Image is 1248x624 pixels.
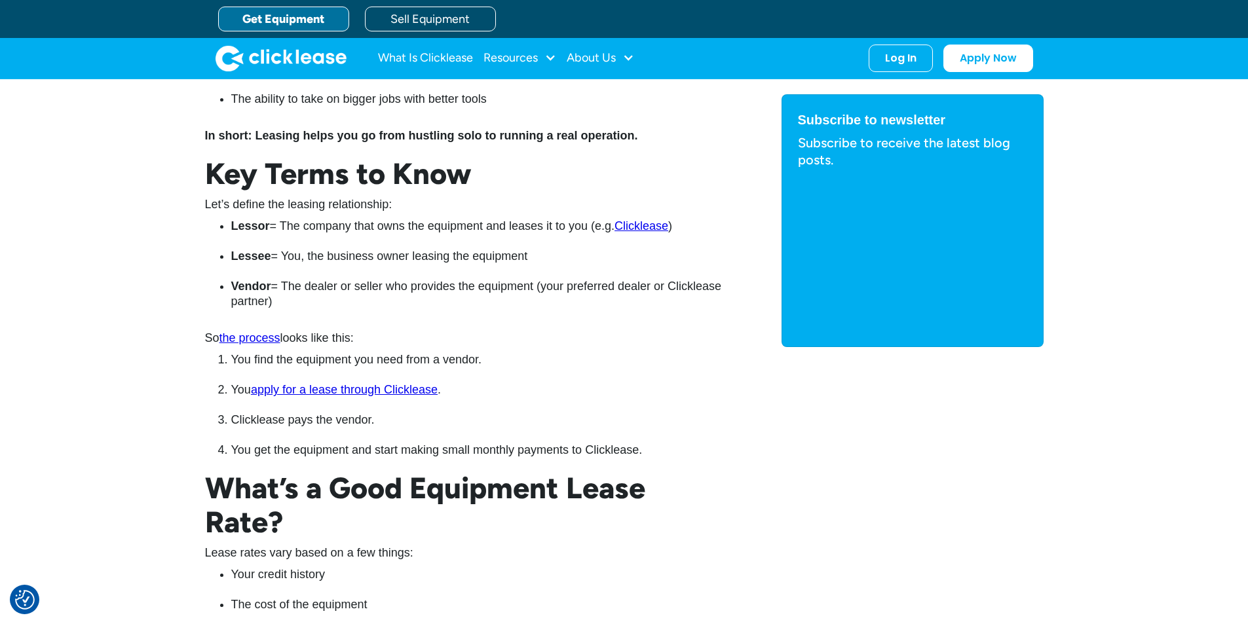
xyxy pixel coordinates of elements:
img: Clicklease logo [216,45,347,71]
a: apply for a lease through Clicklease [251,383,438,396]
li: = You, the business owner leasing the equipment [231,249,729,279]
strong: In short: Leasing helps you go from hustling solo to running a real operation. [205,129,638,142]
img: Revisit consent button [15,590,35,610]
li: Clicklease pays the vendor. [231,413,729,443]
div: Subscribe to newsletter [798,111,1027,129]
a: home [216,45,347,71]
a: Clicklease [615,219,668,232]
strong: Lessee [231,249,271,263]
p: Lease rates vary based on a few things: [205,545,729,560]
li: You find the equipment you need from a vendor. [231,352,729,382]
a: the process [219,331,280,344]
p: So looks like this: [205,331,729,346]
strong: What’s a Good Equipment Lease Rate? [205,470,645,540]
li: = The company that owns the equipment and leases it to you (e.g. ) [231,219,729,249]
div: Log In [885,52,917,65]
li: You get the equipment and start making small monthly payments to Clicklease. [231,443,729,458]
iframe: Form [798,180,1027,331]
a: Apply Now [943,45,1033,72]
strong: Key Terms to Know [205,156,472,191]
p: Let’s define the leasing relationship: [205,197,729,212]
div: About Us [567,45,634,71]
a: What Is Clicklease [378,45,473,71]
p: Subscribe to receive the latest blog posts. [798,134,1027,168]
a: Get Equipment [218,7,349,31]
li: = The dealer or seller who provides the equipment (your preferred dealer or Clicklease partner) [231,279,729,324]
li: The ability to take on bigger jobs with better tools [231,92,729,122]
div: Resources [483,45,556,71]
button: Consent Preferences [15,590,35,610]
li: Your credit history [231,567,729,597]
strong: Lessor [231,219,270,232]
a: Sell Equipment [365,7,496,31]
strong: Vendor [231,280,271,293]
li: You . [231,382,729,413]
